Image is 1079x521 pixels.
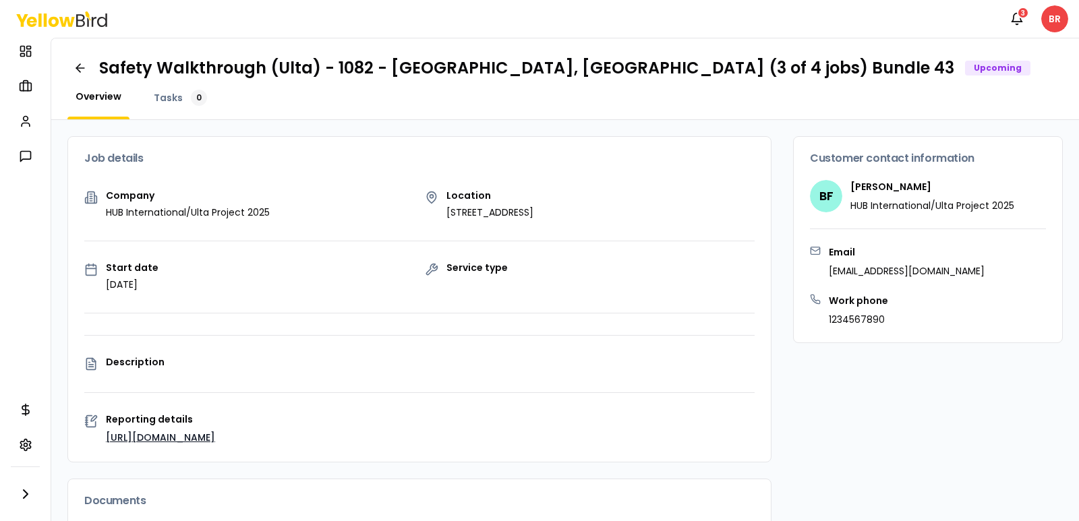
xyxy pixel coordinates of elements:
h1: Safety Walkthrough (Ulta) - 1082 - [GEOGRAPHIC_DATA], [GEOGRAPHIC_DATA] (3 of 4 jobs) Bundle 43 [99,57,954,79]
p: Reporting details [106,415,755,424]
p: [EMAIL_ADDRESS][DOMAIN_NAME] [829,264,985,278]
p: 1234567890 [829,313,888,326]
span: Tasks [154,91,183,104]
button: 3 [1003,5,1030,32]
h4: [PERSON_NAME] [850,180,1014,193]
a: Tasks0 [146,90,215,106]
p: Start date [106,263,158,272]
a: Overview [67,90,129,103]
div: 3 [1017,7,1029,19]
p: HUB International/Ulta Project 2025 [106,206,270,219]
span: Overview [76,90,121,103]
span: BF [810,180,842,212]
h3: Email [829,245,985,259]
p: [STREET_ADDRESS] [446,206,533,219]
h3: Documents [84,495,755,506]
div: 0 [191,90,207,106]
span: BR [1041,5,1068,32]
p: HUB International/Ulta Project 2025 [850,199,1014,212]
p: Description [106,357,755,367]
h3: Job details [84,153,755,164]
p: Service type [446,263,508,272]
p: Company [106,191,270,200]
div: Upcoming [965,61,1030,75]
p: Location [446,191,533,200]
a: [URL][DOMAIN_NAME] [106,431,215,444]
h3: Customer contact information [810,153,1046,164]
p: [DATE] [106,278,158,291]
h3: Work phone [829,294,888,307]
